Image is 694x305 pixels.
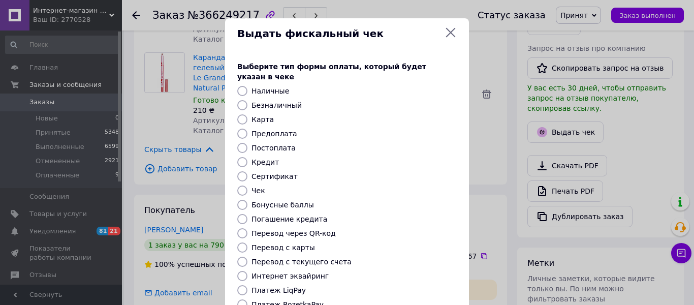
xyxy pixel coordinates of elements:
label: Чек [251,187,265,195]
label: Наличные [251,87,289,95]
label: Перевод через QR-код [251,229,336,237]
span: Выдать фискальный чек [237,26,440,41]
label: Карта [251,115,274,124]
label: Кредит [251,158,279,166]
label: Перевод с карты [251,243,315,252]
label: Постоплата [251,144,296,152]
label: Платеж LiqPay [251,286,306,294]
label: Перевод с текущего счета [251,258,352,266]
label: Сертификат [251,172,298,180]
label: Бонусные баллы [251,201,314,209]
label: Безналичный [251,101,302,109]
label: Интернет эквайринг [251,272,329,280]
label: Предоплата [251,130,297,138]
span: Выберите тип формы оплаты, который будет указан в чеке [237,63,426,81]
label: Погашение кредита [251,215,327,223]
